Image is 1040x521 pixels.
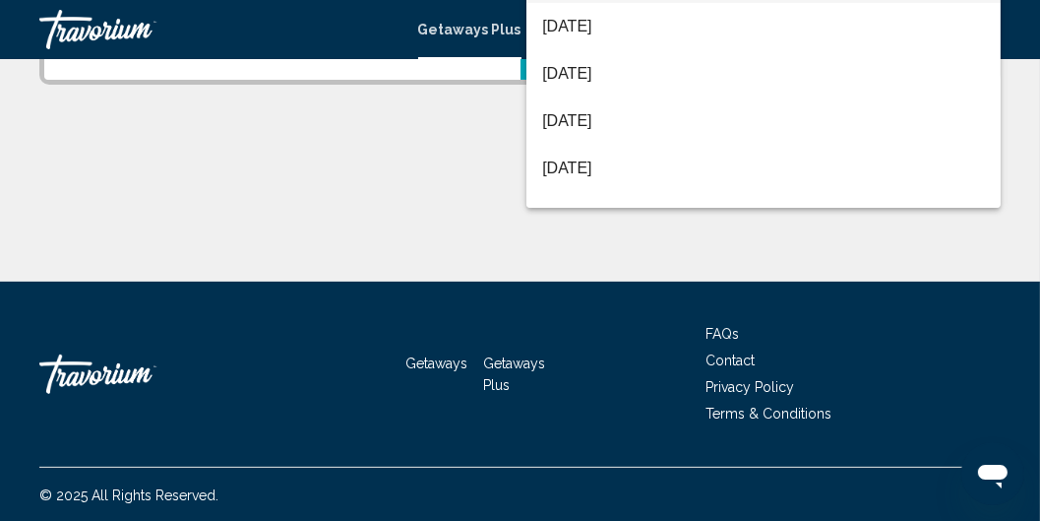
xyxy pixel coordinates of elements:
iframe: Button to launch messaging window [961,442,1024,505]
span: [DATE] [542,145,984,192]
span: [DATE] [542,50,984,98]
span: [DATE] [542,192,984,239]
span: [DATE] [542,3,984,50]
span: [DATE] [542,98,984,145]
